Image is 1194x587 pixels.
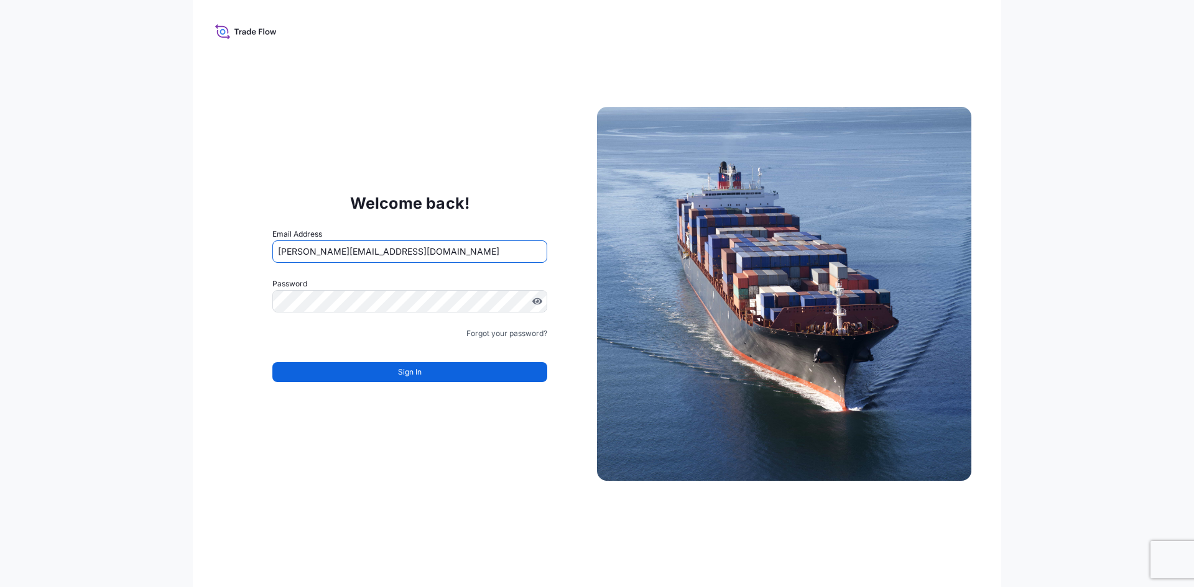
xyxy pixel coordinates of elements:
[466,327,547,340] a: Forgot your password?
[597,107,971,481] img: Ship illustration
[350,193,470,213] p: Welcome back!
[532,296,542,306] button: Show password
[272,278,547,290] label: Password
[398,366,422,378] span: Sign In
[272,362,547,382] button: Sign In
[272,240,547,263] input: example@gmail.com
[272,228,322,240] label: Email Address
